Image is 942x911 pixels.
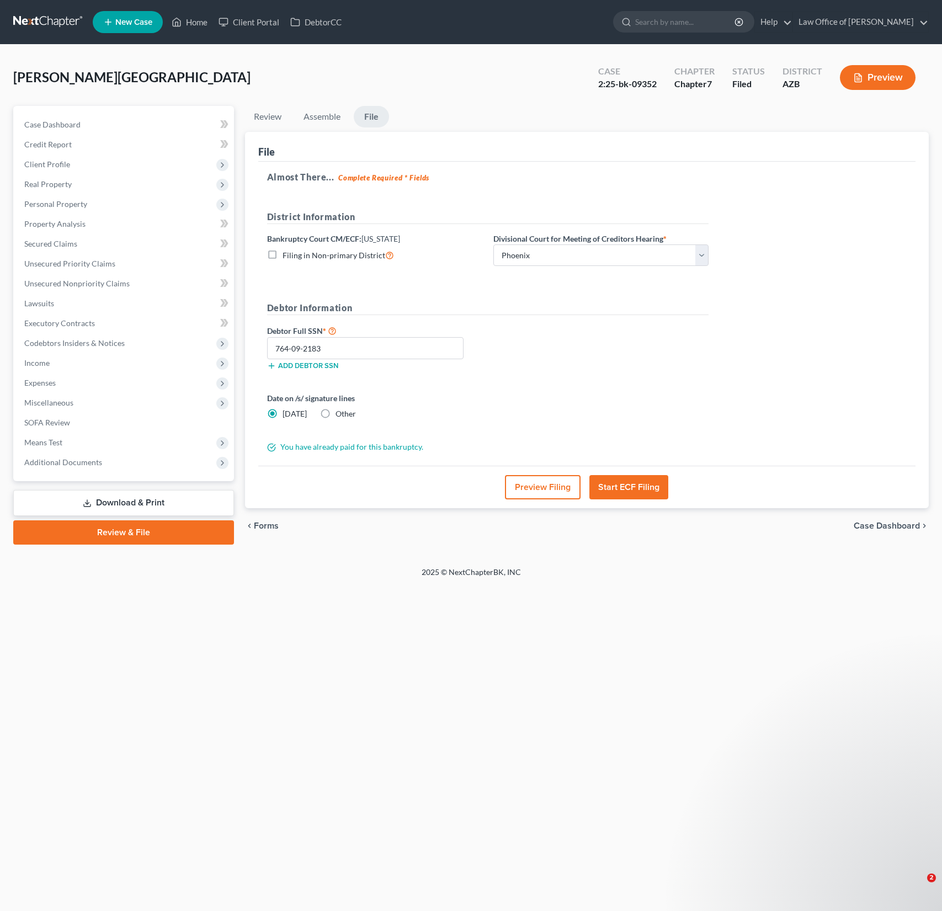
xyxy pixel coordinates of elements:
span: Case Dashboard [24,120,81,129]
span: Unsecured Nonpriority Claims [24,279,130,288]
span: Filing in Non-primary District [283,251,385,260]
div: Chapter [674,78,715,90]
span: Property Analysis [24,219,86,228]
a: Executory Contracts [15,313,234,333]
div: Chapter [674,65,715,78]
a: Credit Report [15,135,234,155]
iframe: Intercom live chat [904,873,931,900]
span: Client Profile [24,159,70,169]
span: Income [24,358,50,367]
span: New Case [115,18,152,26]
span: Codebtors Insiders & Notices [24,338,125,348]
h5: District Information [267,210,709,224]
a: File [354,106,389,127]
span: Lawsuits [24,299,54,308]
a: Case Dashboard [15,115,234,135]
div: 2025 © NextChapterBK, INC [157,567,786,587]
input: Search by name... [635,12,736,32]
label: Date on /s/ signature lines [267,392,482,404]
button: chevron_left Forms [245,521,294,530]
button: Add debtor SSN [267,361,338,370]
strong: Complete Required * Fields [338,173,429,182]
a: Property Analysis [15,214,234,234]
div: You have already paid for this bankruptcy. [262,441,714,452]
span: Secured Claims [24,239,77,248]
span: Personal Property [24,199,87,209]
h5: Almost There... [267,171,907,184]
span: Forms [254,521,279,530]
label: Divisional Court for Meeting of Creditors Hearing [493,233,667,244]
span: Other [336,409,356,418]
span: Real Property [24,179,72,189]
div: 2:25-bk-09352 [598,78,657,90]
a: Case Dashboard chevron_right [854,521,929,530]
div: Case [598,65,657,78]
span: Means Test [24,438,62,447]
label: Debtor Full SSN [262,324,488,337]
span: Credit Report [24,140,72,149]
a: Secured Claims [15,234,234,254]
a: Assemble [295,106,349,127]
div: Status [732,65,765,78]
a: Lawsuits [15,294,234,313]
span: Unsecured Priority Claims [24,259,115,268]
span: Executory Contracts [24,318,95,328]
button: Preview Filing [505,475,581,499]
a: Review [245,106,290,127]
a: Client Portal [213,12,285,32]
span: 2 [927,873,936,882]
span: 7 [707,78,712,89]
button: Preview [840,65,916,90]
a: Law Office of [PERSON_NAME] [793,12,928,32]
a: DebtorCC [285,12,347,32]
span: Miscellaneous [24,398,73,407]
div: Filed [732,78,765,90]
a: Unsecured Nonpriority Claims [15,274,234,294]
a: Review & File [13,520,234,545]
a: SOFA Review [15,413,234,433]
span: Additional Documents [24,457,102,467]
a: Help [755,12,792,32]
a: Home [166,12,213,32]
div: District [783,65,822,78]
a: Download & Print [13,490,234,516]
div: File [258,145,275,158]
i: chevron_right [920,521,929,530]
h5: Debtor Information [267,301,709,315]
span: [US_STATE] [361,234,400,243]
input: XXX-XX-XXXX [267,337,464,359]
label: Bankruptcy Court CM/ECF: [267,233,400,244]
span: SOFA Review [24,418,70,427]
button: Start ECF Filing [589,475,668,499]
a: Unsecured Priority Claims [15,254,234,274]
span: Expenses [24,378,56,387]
span: Case Dashboard [854,521,920,530]
span: [PERSON_NAME][GEOGRAPHIC_DATA] [13,69,251,85]
span: [DATE] [283,409,307,418]
i: chevron_left [245,521,254,530]
div: AZB [783,78,822,90]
